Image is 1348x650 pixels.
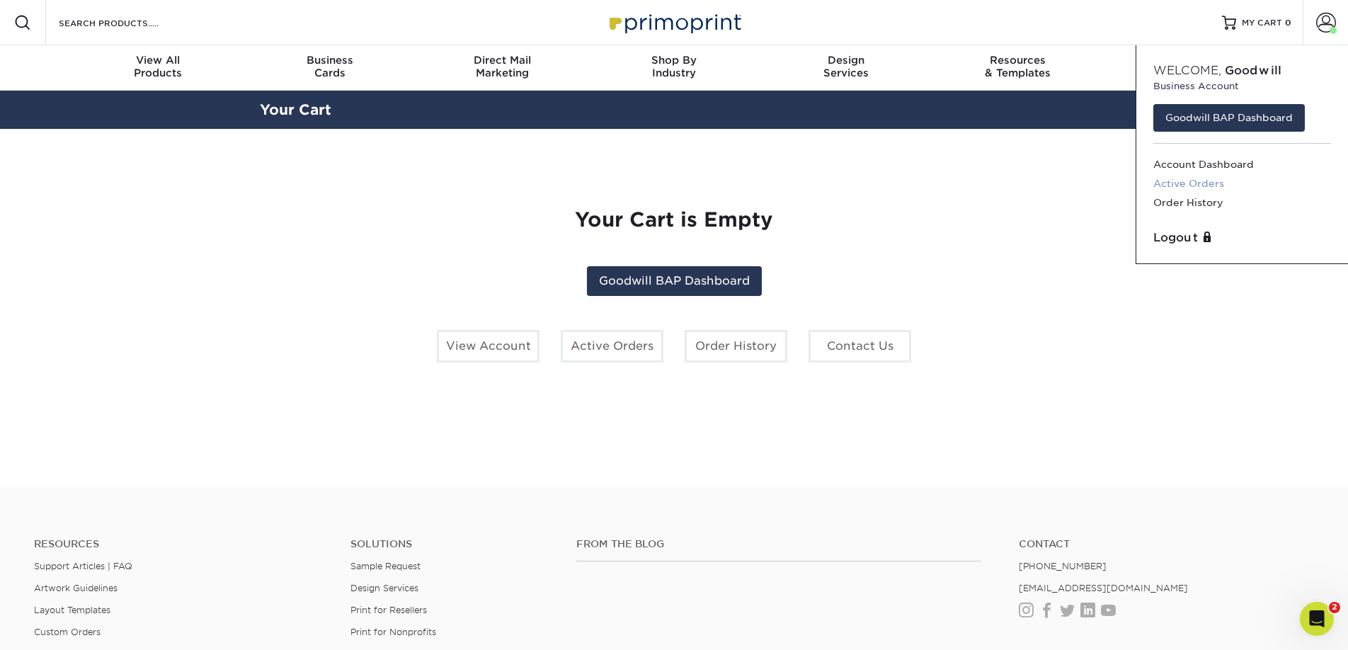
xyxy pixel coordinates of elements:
a: Active Orders [561,330,663,363]
span: MY CART [1242,17,1282,29]
a: Direct MailMarketing [416,45,588,91]
h4: Solutions [350,538,555,550]
a: Custom Orders [34,627,101,637]
h4: Resources [34,538,329,550]
a: Account Dashboard [1153,155,1331,174]
div: & Support [1104,54,1276,79]
a: Contact [1019,538,1314,550]
a: Resources& Templates [932,45,1104,91]
a: Contact Us [809,330,911,363]
a: Layout Templates [34,605,110,615]
div: & Templates [932,54,1104,79]
span: Design [760,54,932,67]
a: View AllProducts [72,45,244,91]
h1: Your Cart is Empty [271,208,1077,232]
input: SEARCH PRODUCTS..... [57,14,195,31]
a: DesignServices [760,45,932,91]
a: [PHONE_NUMBER] [1019,561,1107,571]
div: Services [760,54,932,79]
div: Industry [588,54,760,79]
a: Contact& Support [1104,45,1276,91]
span: Business [244,54,416,67]
span: Contact [1104,54,1276,67]
a: Sample Request [350,561,421,571]
div: Marketing [416,54,588,79]
a: Print for Nonprofits [350,627,436,637]
img: Primoprint [603,7,745,38]
a: Order History [685,330,787,363]
span: Goodwill [1225,64,1281,77]
a: Goodwill BAP Dashboard [587,266,762,296]
span: 0 [1285,18,1291,28]
a: Logout [1153,229,1331,246]
a: Goodwill BAP Dashboard [1153,104,1305,131]
a: Print for Resellers [350,605,427,615]
span: 2 [1329,602,1340,613]
div: Products [72,54,244,79]
span: Welcome, [1153,64,1221,77]
span: Shop By [588,54,760,67]
a: Your Cart [260,101,331,118]
span: Direct Mail [416,54,588,67]
a: Support Articles | FAQ [34,561,132,571]
small: Business Account [1153,79,1331,93]
span: View All [72,54,244,67]
span: Resources [932,54,1104,67]
a: [EMAIL_ADDRESS][DOMAIN_NAME] [1019,583,1188,593]
a: Active Orders [1153,174,1331,193]
div: Cards [244,54,416,79]
a: View Account [437,330,539,363]
a: Artwork Guidelines [34,583,118,593]
a: Shop ByIndustry [588,45,760,91]
iframe: Intercom live chat [1300,602,1334,636]
h4: From the Blog [576,538,981,550]
a: Design Services [350,583,418,593]
a: Order History [1153,193,1331,212]
a: BusinessCards [244,45,416,91]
